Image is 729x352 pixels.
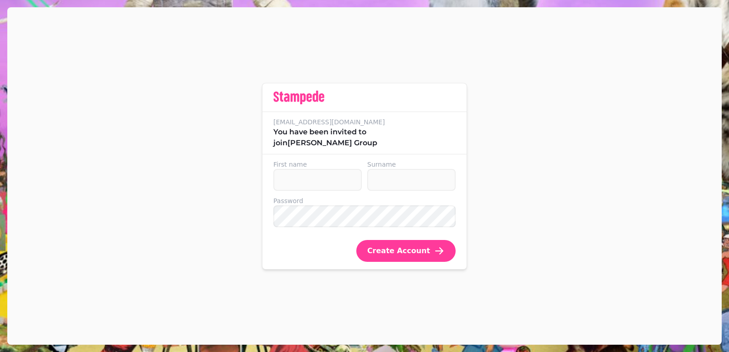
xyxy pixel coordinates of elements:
span: Create Account [367,247,430,255]
button: Create Account [356,240,456,262]
label: Password [273,196,456,205]
label: First name [273,160,362,169]
label: [EMAIL_ADDRESS][DOMAIN_NAME] [273,117,456,127]
p: You have been invited to join [PERSON_NAME] Group [273,127,456,148]
label: Surname [367,160,456,169]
